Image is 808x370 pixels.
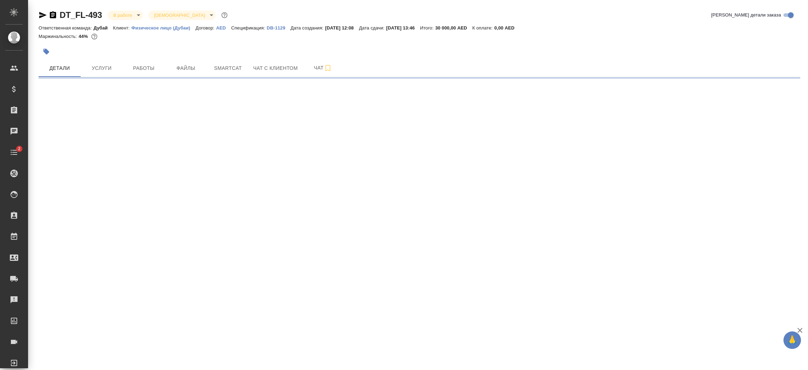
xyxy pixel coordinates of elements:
[2,144,26,161] a: 2
[306,64,340,72] span: Чат
[113,25,131,31] p: Клиент:
[60,10,102,20] a: DT_FL-493
[494,25,520,31] p: 0,00 AED
[39,34,79,39] p: Маржинальность:
[152,12,207,18] button: [DEMOGRAPHIC_DATA]
[39,25,94,31] p: Ответственная команда:
[85,64,119,73] span: Услуги
[90,32,99,41] button: 16440.50 AED;
[711,12,781,19] span: [PERSON_NAME] детали заказа
[39,44,54,59] button: Добавить тэг
[94,25,113,31] p: Дубай
[783,331,801,349] button: 🙏
[231,25,267,31] p: Спецификация:
[216,25,231,31] a: AED
[267,25,291,31] a: DB-1129
[14,145,25,152] span: 2
[472,25,494,31] p: К оплате:
[39,11,47,19] button: Скопировать ссылку для ЯМессенджера
[420,25,435,31] p: Итого:
[49,11,57,19] button: Скопировать ссылку
[169,64,203,73] span: Файлы
[132,25,196,31] a: Физическое лицо (Дубаи)
[359,25,386,31] p: Дата сдачи:
[786,333,798,348] span: 🙏
[148,11,215,20] div: В работе
[43,64,76,73] span: Детали
[435,25,472,31] p: 30 000,00 AED
[220,11,229,20] button: Доп статусы указывают на важность/срочность заказа
[291,25,325,31] p: Дата создания:
[108,11,143,20] div: В работе
[211,64,245,73] span: Smartcat
[324,64,332,72] svg: Подписаться
[79,34,89,39] p: 44%
[386,25,420,31] p: [DATE] 13:46
[196,25,216,31] p: Договор:
[111,12,134,18] button: В работе
[325,25,359,31] p: [DATE] 12:08
[253,64,298,73] span: Чат с клиентом
[127,64,161,73] span: Работы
